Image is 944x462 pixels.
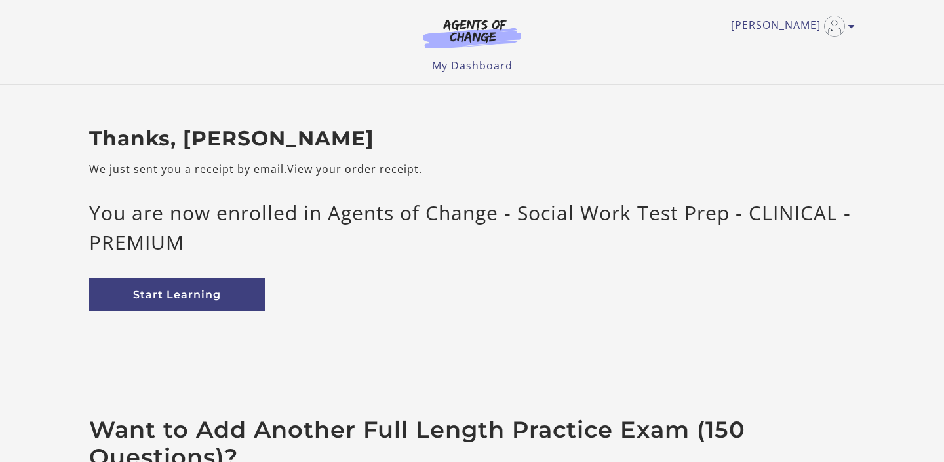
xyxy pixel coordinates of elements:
a: Toggle menu [731,16,848,37]
img: Agents of Change Logo [409,18,535,48]
p: We just sent you a receipt by email. [89,161,855,177]
p: You are now enrolled in Agents of Change - Social Work Test Prep - CLINICAL - PREMIUM [89,198,855,257]
a: View your order receipt. [287,162,422,176]
a: Start Learning [89,278,265,311]
h2: Thanks, [PERSON_NAME] [89,126,855,151]
a: My Dashboard [432,58,513,73]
